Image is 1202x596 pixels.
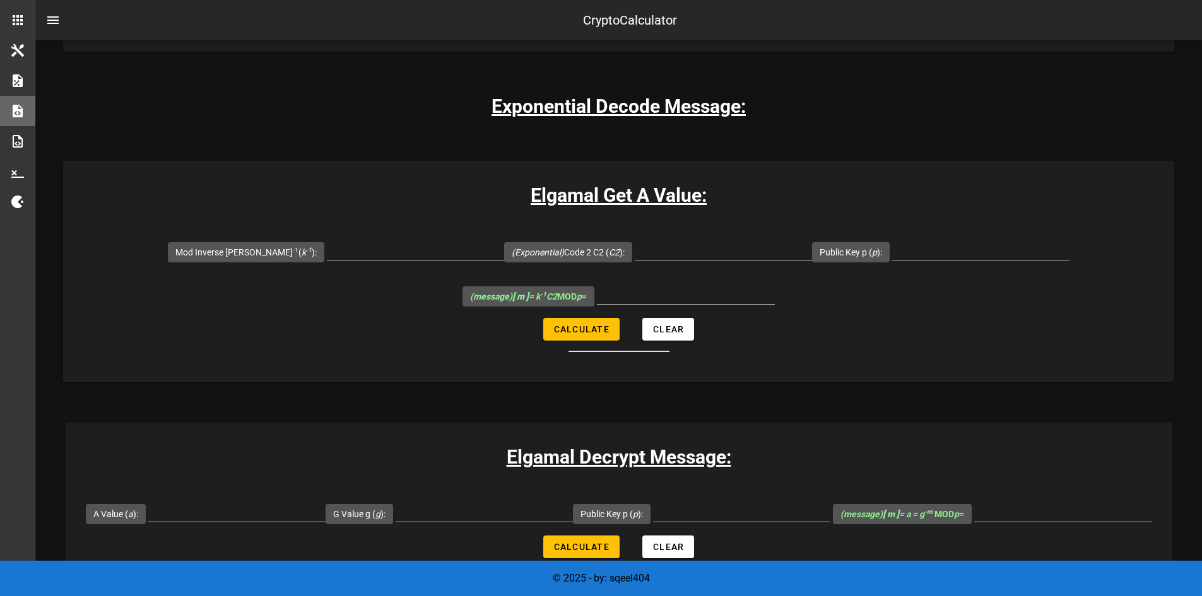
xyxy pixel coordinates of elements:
label: A Value ( ): [93,508,138,520]
button: nav-menu-toggle [38,5,68,35]
i: (Exponential) [512,247,564,257]
h3: Elgamal Decrypt Message: [66,443,1172,471]
h3: Exponential Decode Message: [492,92,746,120]
sup: -m [924,508,933,516]
label: Public Key p ( ): [820,246,882,259]
i: k [302,247,312,257]
button: Clear [642,535,694,558]
span: MOD = [840,509,964,519]
i: p [633,509,638,519]
sup: -1 [306,246,312,254]
i: g [375,509,380,519]
sup: -1 [540,290,546,298]
i: (message) = k C2 [470,291,557,301]
i: C2 [609,247,620,257]
i: p [954,509,959,519]
i: a [128,509,133,519]
i: p [872,247,877,257]
button: Calculate [543,318,620,341]
h3: Elgamal Get A Value: [63,181,1174,209]
button: Calculate [543,535,620,558]
span: Calculate [553,324,610,334]
sup: -1 [293,246,298,254]
button: Clear [642,318,694,341]
i: p [577,291,582,301]
label: Code 2 C2 ( ): [512,246,625,259]
span: MOD = [470,291,587,301]
label: Mod Inverse [PERSON_NAME] ( ): [175,246,317,259]
i: (message) = a = g [840,509,934,519]
span: © 2025 - by: sqeel404 [553,572,650,584]
b: [ m ] [512,291,529,301]
div: CryptoCalculator [583,11,677,30]
label: Public Key p ( ): [580,508,643,520]
span: Calculate [553,542,610,552]
span: Clear [652,542,684,552]
b: [ m ] [883,509,899,519]
label: G Value g ( ): [333,508,386,520]
span: Clear [652,324,684,334]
